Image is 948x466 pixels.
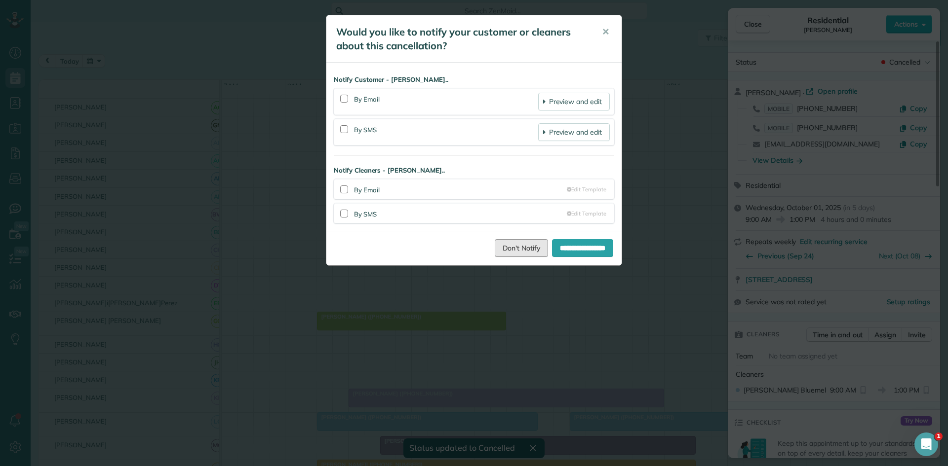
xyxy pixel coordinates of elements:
[354,183,567,195] div: By Email
[914,432,938,456] iframe: Intercom live chat
[538,93,610,110] a: Preview and edit
[567,185,606,193] a: Edit Template
[602,26,609,37] span: ✕
[354,123,538,141] div: By SMS
[334,166,614,175] strong: Notify Cleaners - [PERSON_NAME]..
[567,210,606,217] a: Edit Template
[495,239,548,257] a: Don't Notify
[538,123,610,141] a: Preview and edit
[334,75,614,84] strong: Notify Customer - [PERSON_NAME]..
[354,208,567,219] div: By SMS
[935,432,943,440] span: 1
[354,93,538,110] div: By Email
[336,25,588,53] h5: Would you like to notify your customer or cleaners about this cancellation?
